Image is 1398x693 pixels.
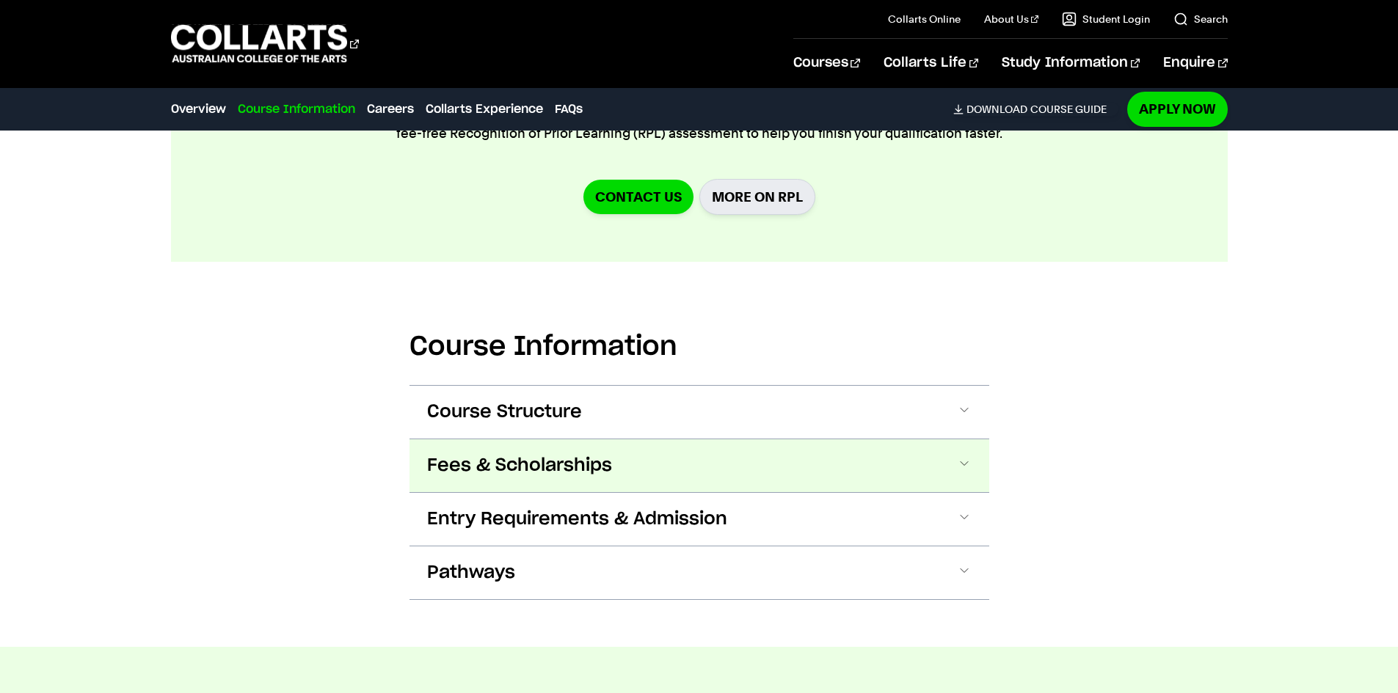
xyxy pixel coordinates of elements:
[426,100,543,118] a: Collarts Experience
[427,400,582,424] span: Course Structure
[238,100,355,118] a: Course Information
[427,454,612,477] span: Fees & Scholarships
[427,561,515,584] span: Pathways
[1062,12,1150,26] a: Student Login
[409,386,989,439] button: Course Structure
[953,103,1118,116] a: DownloadCourse Guide
[171,100,226,118] a: Overview
[1173,12,1228,26] a: Search
[555,100,583,118] a: FAQs
[171,23,359,65] div: Go to homepage
[984,12,1038,26] a: About Us
[793,39,860,87] a: Courses
[409,331,989,363] h2: Course Information
[409,546,989,599] button: Pathways
[884,39,978,87] a: Collarts Life
[409,493,989,546] button: Entry Requirements & Admission
[1163,39,1227,87] a: Enquire
[1127,92,1228,126] a: Apply Now
[966,103,1027,116] span: Download
[699,179,815,215] a: More on RPL
[888,12,961,26] a: Collarts Online
[1002,39,1140,87] a: Study Information
[367,100,414,118] a: Careers
[427,507,727,531] span: Entry Requirements & Admission
[583,180,693,214] a: Contact us
[409,439,989,492] button: Fees & Scholarships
